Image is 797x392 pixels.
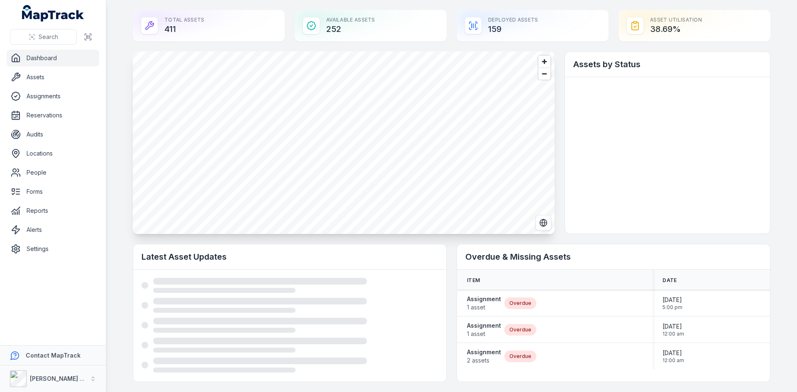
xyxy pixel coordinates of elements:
[663,296,682,304] span: [DATE]
[22,5,84,22] a: MapTrack
[663,296,682,311] time: 6/27/2025, 5:00:00 PM
[538,56,550,68] button: Zoom in
[7,145,99,162] a: Locations
[504,297,536,309] div: Overdue
[7,88,99,105] a: Assignments
[7,183,99,200] a: Forms
[467,303,501,312] span: 1 asset
[7,222,99,238] a: Alerts
[142,251,438,263] h2: Latest Asset Updates
[10,29,77,45] button: Search
[663,277,677,284] span: Date
[467,330,501,338] span: 1 asset
[467,295,501,312] a: Assignment1 asset
[30,375,98,382] strong: [PERSON_NAME] Group
[7,126,99,143] a: Audits
[467,295,501,303] strong: Assignment
[663,322,684,337] time: 7/31/2025, 12:00:00 AM
[535,215,551,231] button: Switch to Satellite View
[7,69,99,85] a: Assets
[7,202,99,219] a: Reports
[538,68,550,80] button: Zoom out
[465,251,762,263] h2: Overdue & Missing Assets
[663,349,684,357] span: [DATE]
[7,164,99,181] a: People
[133,51,555,234] canvas: Map
[573,58,762,70] h2: Assets by Status
[7,107,99,124] a: Reservations
[467,348,501,365] a: Assignment2 assets
[663,322,684,331] span: [DATE]
[663,357,684,364] span: 12:00 am
[663,349,684,364] time: 8/25/2025, 12:00:00 AM
[504,324,536,336] div: Overdue
[504,351,536,362] div: Overdue
[467,277,480,284] span: Item
[7,50,99,66] a: Dashboard
[467,348,501,356] strong: Assignment
[663,331,684,337] span: 12:00 am
[467,356,501,365] span: 2 assets
[467,321,501,330] strong: Assignment
[7,241,99,257] a: Settings
[467,321,501,338] a: Assignment1 asset
[26,352,81,359] strong: Contact MapTrack
[663,304,682,311] span: 5:00 pm
[39,33,58,41] span: Search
